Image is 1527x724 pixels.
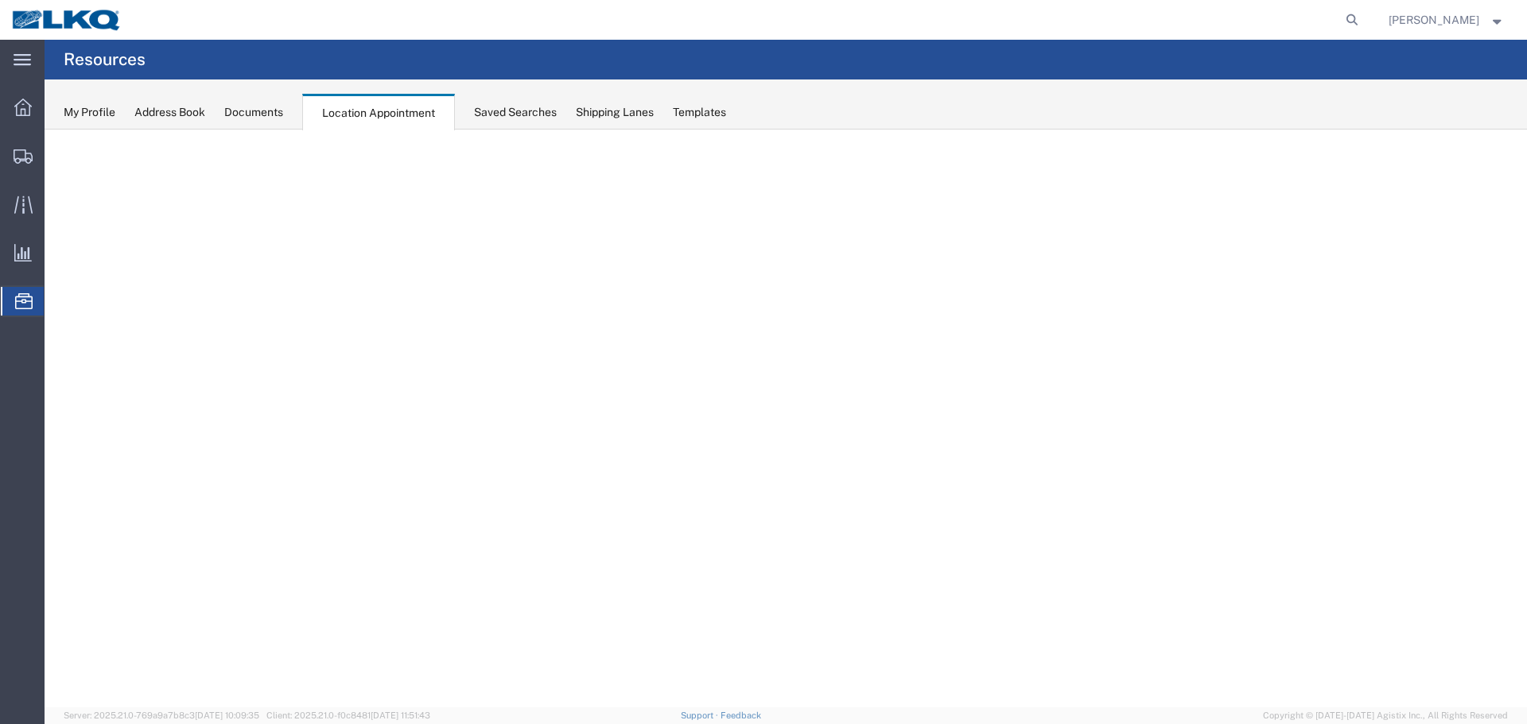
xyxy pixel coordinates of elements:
div: Documents [224,104,283,121]
div: Location Appointment [302,94,455,130]
a: Support [681,710,721,720]
span: Oscar Davila [1389,11,1479,29]
span: Client: 2025.21.0-f0c8481 [266,710,430,720]
span: Server: 2025.21.0-769a9a7b8c3 [64,710,259,720]
span: [DATE] 10:09:35 [195,710,259,720]
div: Templates [673,104,726,121]
a: Feedback [721,710,761,720]
button: [PERSON_NAME] [1388,10,1506,29]
div: Shipping Lanes [576,104,654,121]
span: [DATE] 11:51:43 [371,710,430,720]
iframe: FS Legacy Container [45,130,1527,707]
span: Copyright © [DATE]-[DATE] Agistix Inc., All Rights Reserved [1263,709,1508,722]
div: Saved Searches [474,104,557,121]
div: My Profile [64,104,115,121]
img: logo [11,8,122,32]
div: Address Book [134,104,205,121]
h4: Resources [64,40,146,79]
